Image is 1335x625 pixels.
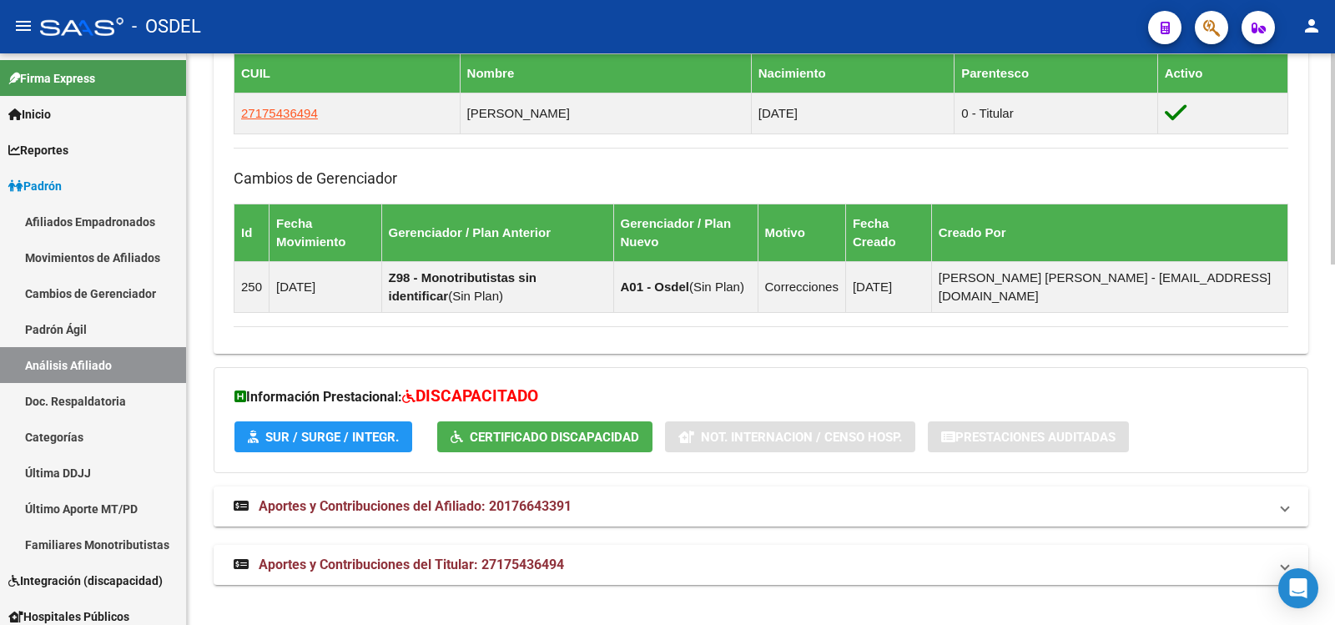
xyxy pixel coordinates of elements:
[693,280,740,294] span: Sin Plan
[928,421,1129,452] button: Prestaciones Auditadas
[214,545,1308,585] mat-expansion-panel-header: Aportes y Contribuciones del Titular: 27175436494
[234,167,1288,190] h3: Cambios de Gerenciador
[621,280,690,294] strong: A01 - Osdel
[460,53,751,93] th: Nombre
[234,385,1287,409] h3: Información Prestacional:
[845,261,931,312] td: [DATE]
[452,289,499,303] span: Sin Plan
[470,430,639,445] span: Certificado Discapacidad
[8,105,51,123] span: Inicio
[955,53,1157,93] th: Parentesco
[241,106,318,120] span: 27175436494
[460,93,751,134] td: [PERSON_NAME]
[437,421,652,452] button: Certificado Discapacidad
[234,204,270,261] th: Id
[758,261,845,312] td: Correcciones
[8,69,95,88] span: Firma Express
[259,557,564,572] span: Aportes y Contribuciones del Titular: 27175436494
[1302,16,1322,36] mat-icon: person
[1278,568,1318,608] div: Open Intercom Messenger
[758,204,845,261] th: Motivo
[751,53,954,93] th: Nacimiento
[234,421,412,452] button: SUR / SURGE / INTEGR.
[234,261,270,312] td: 250
[701,430,902,445] span: Not. Internacion / Censo Hosp.
[381,261,613,312] td: ( )
[416,386,538,406] span: DISCAPACITADO
[613,204,758,261] th: Gerenciador / Plan Nuevo
[13,16,33,36] mat-icon: menu
[751,93,954,134] td: [DATE]
[270,204,381,261] th: Fecha Movimiento
[955,93,1157,134] td: 0 - Titular
[381,204,613,261] th: Gerenciador / Plan Anterior
[931,204,1287,261] th: Creado Por
[665,421,915,452] button: Not. Internacion / Censo Hosp.
[132,8,201,45] span: - OSDEL
[955,430,1116,445] span: Prestaciones Auditadas
[8,177,62,195] span: Padrón
[270,261,381,312] td: [DATE]
[259,498,572,514] span: Aportes y Contribuciones del Afiliado: 20176643391
[214,486,1308,527] mat-expansion-panel-header: Aportes y Contribuciones del Afiliado: 20176643391
[931,261,1287,312] td: [PERSON_NAME] [PERSON_NAME] - [EMAIL_ADDRESS][DOMAIN_NAME]
[8,141,68,159] span: Reportes
[1157,53,1287,93] th: Activo
[389,270,537,303] strong: Z98 - Monotributistas sin identificar
[845,204,931,261] th: Fecha Creado
[234,53,461,93] th: CUIL
[265,430,399,445] span: SUR / SURGE / INTEGR.
[8,572,163,590] span: Integración (discapacidad)
[613,261,758,312] td: ( )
